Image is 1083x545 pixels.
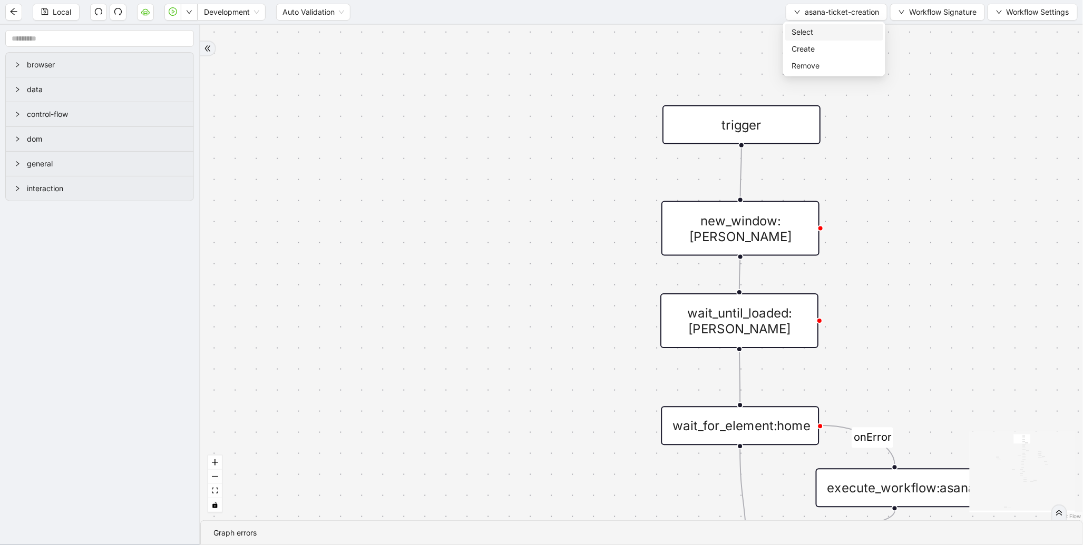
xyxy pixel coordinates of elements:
[94,7,103,16] span: undo
[14,62,21,68] span: right
[660,293,818,348] div: wait_until_loaded:[PERSON_NAME]
[213,527,1070,539] div: Graph errors
[662,105,821,144] div: trigger
[90,4,107,21] button: undo
[208,498,222,512] button: toggle interactivity
[816,468,974,507] div: execute_workflow:asana_login
[208,455,222,470] button: zoom in
[27,158,185,170] span: general
[661,201,819,256] div: new_window:[PERSON_NAME]
[41,8,48,15] span: save
[181,4,198,21] button: down
[988,4,1078,21] button: downWorkflow Settings
[661,406,819,445] div: wait_for_element:home
[208,484,222,498] button: fit view
[6,176,193,201] div: interaction
[890,4,985,21] button: downWorkflow Signature
[794,9,801,15] span: down
[792,26,877,38] span: Select
[110,4,126,21] button: redo
[6,127,193,151] div: dom
[137,4,154,21] button: cloud-server
[27,59,185,71] span: browser
[164,4,181,21] button: play-circle
[208,470,222,484] button: zoom out
[805,6,879,18] span: asana-ticket-creation
[1056,509,1063,517] span: double-right
[740,148,741,197] g: Edge from trigger to new_window:asana
[792,60,877,72] span: Remove
[6,152,193,176] div: general
[909,6,977,18] span: Workflow Signature
[53,6,71,18] span: Local
[1007,6,1069,18] span: Workflow Settings
[33,4,80,21] button: saveLocal
[114,7,122,16] span: redo
[899,9,905,15] span: down
[14,161,21,167] span: right
[1054,513,1081,519] a: React Flow attribution
[996,9,1002,15] span: down
[824,425,895,464] g: Edge from wait_for_element:home to execute_workflow:asana_login
[141,7,150,16] span: cloud-server
[14,86,21,93] span: right
[27,84,185,95] span: data
[282,4,344,20] span: Auto Validation
[6,53,193,77] div: browser
[786,4,887,21] button: downasana-ticket-creation
[9,7,18,16] span: arrow-left
[204,4,259,20] span: Development
[186,9,192,15] span: down
[792,43,877,55] span: Create
[204,45,211,52] span: double-right
[6,102,193,126] div: control-flow
[27,183,185,194] span: interaction
[739,244,740,289] g: Edge from new_window:asana to wait_until_loaded:asana
[739,336,740,402] g: Edge from wait_until_loaded:asana to wait_for_element:home
[169,7,177,16] span: play-circle
[6,77,193,102] div: data
[14,111,21,117] span: right
[5,4,22,21] button: arrow-left
[14,136,21,142] span: right
[27,108,185,120] span: control-flow
[27,133,185,145] span: dom
[14,185,21,192] span: right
